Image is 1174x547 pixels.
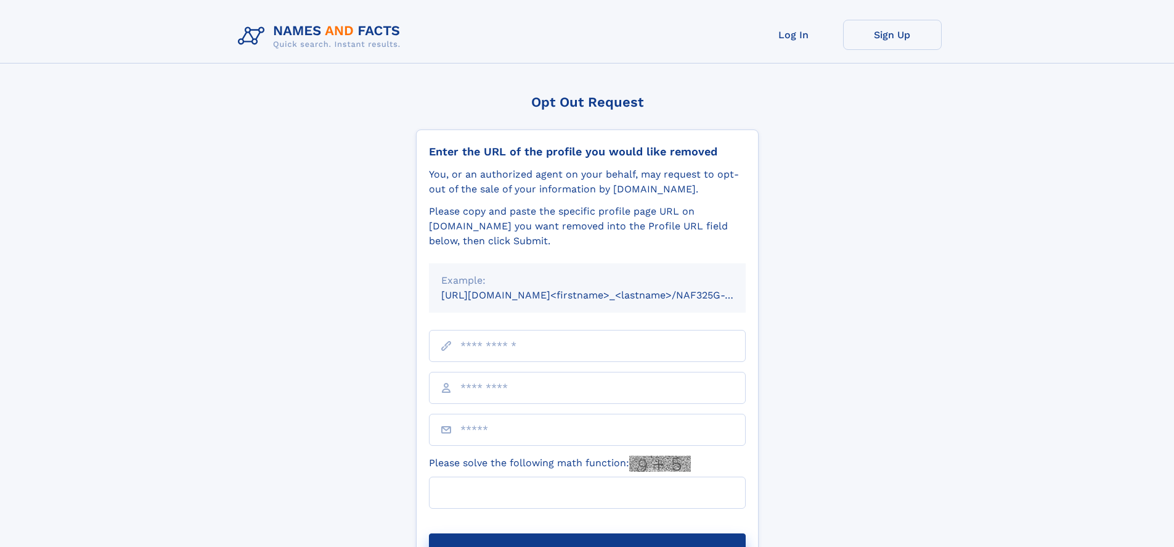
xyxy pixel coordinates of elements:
[429,204,746,249] div: Please copy and paste the specific profile page URL on [DOMAIN_NAME] you want removed into the Pr...
[441,273,733,288] div: Example:
[429,167,746,197] div: You, or an authorized agent on your behalf, may request to opt-out of the sale of your informatio...
[416,94,759,110] div: Opt Out Request
[744,20,843,50] a: Log In
[429,456,691,472] label: Please solve the following math function:
[233,20,410,53] img: Logo Names and Facts
[843,20,942,50] a: Sign Up
[441,289,769,301] small: [URL][DOMAIN_NAME]<firstname>_<lastname>/NAF325G-xxxxxxxx
[429,145,746,158] div: Enter the URL of the profile you would like removed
